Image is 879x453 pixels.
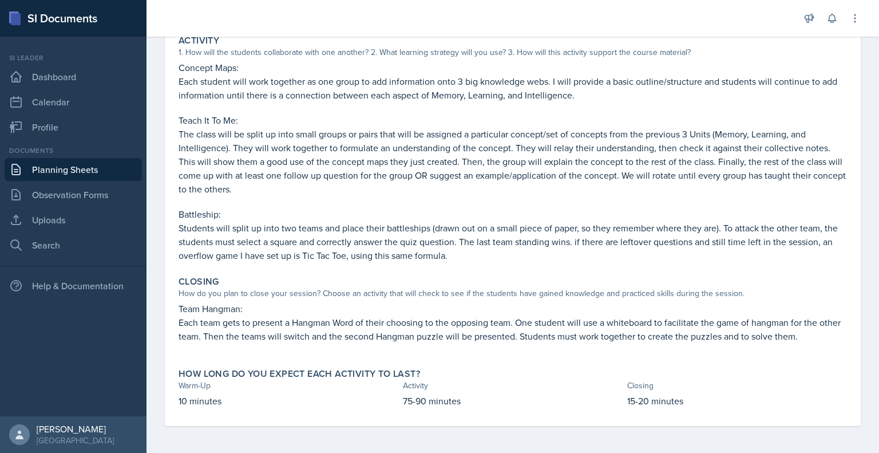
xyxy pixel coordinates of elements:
div: How do you plan to close your session? Choose an activity that will check to see if the students ... [179,287,847,300]
p: Students will split up into two teams and place their battleships (drawn out on a small piece of ... [179,221,847,262]
a: Planning Sheets [5,158,142,181]
p: 75-90 minutes [403,394,623,408]
div: Warm-Up [179,380,398,392]
div: Activity [403,380,623,392]
div: [GEOGRAPHIC_DATA] [37,435,114,446]
label: Activity [179,35,219,46]
p: Teach It To Me: [179,113,847,127]
div: Si leader [5,53,142,63]
div: 1. How will the students collaborate with one another? 2. What learning strategy will you use? 3.... [179,46,847,58]
div: [PERSON_NAME] [37,423,114,435]
a: Uploads [5,208,142,231]
a: Profile [5,116,142,139]
p: Each team gets to present a Hangman Word of their choosing to the opposing team. One student will... [179,316,847,343]
p: The class will be split up into small groups or pairs that will be assigned a particular concept/... [179,127,847,196]
a: Search [5,234,142,257]
a: Observation Forms [5,183,142,206]
p: Each student will work together as one group to add information onto 3 big knowledge webs. I will... [179,74,847,102]
a: Calendar [5,90,142,113]
p: 15-20 minutes [627,394,847,408]
a: Dashboard [5,65,142,88]
p: Battleship: [179,207,847,221]
div: Help & Documentation [5,274,142,297]
label: Closing [179,276,219,287]
div: Documents [5,145,142,156]
div: Closing [627,380,847,392]
p: Concept Maps: [179,61,847,74]
p: Team Hangman: [179,302,847,316]
label: How long do you expect each activity to last? [179,368,420,380]
p: 10 minutes [179,394,398,408]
